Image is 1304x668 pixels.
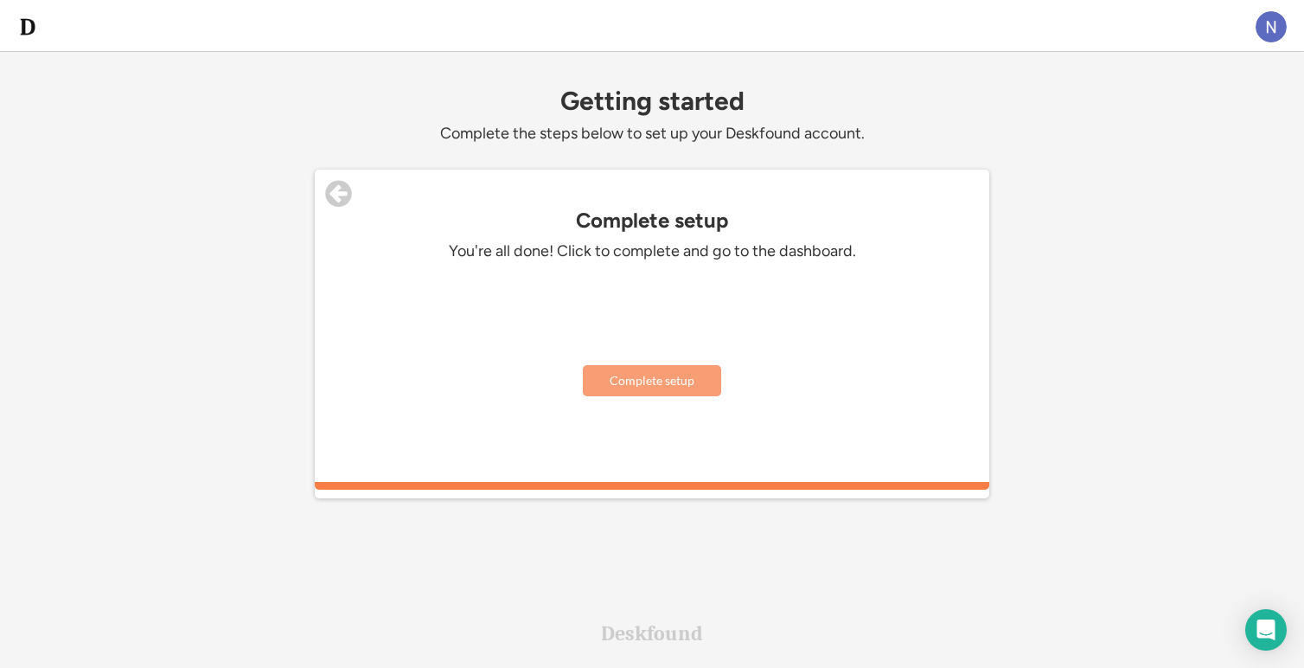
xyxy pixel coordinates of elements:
[315,124,989,144] div: Complete the steps below to set up your Deskfound account.
[318,482,986,490] div: 100%
[393,241,911,261] div: You're all done! Click to complete and go to the dashboard.
[17,16,38,37] img: d-whitebg.png
[315,87,989,115] div: Getting started
[583,365,721,396] button: Complete setup
[315,209,989,233] div: Complete setup
[1245,609,1287,651] div: Open Intercom Messenger
[601,623,703,644] div: Deskfound
[1256,11,1287,42] img: ACg8ocL3vNyoXODf5Vl-5jN4XlJJ8hGXoUO5sEb98ClT_rNL6OeKxw=s96-c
